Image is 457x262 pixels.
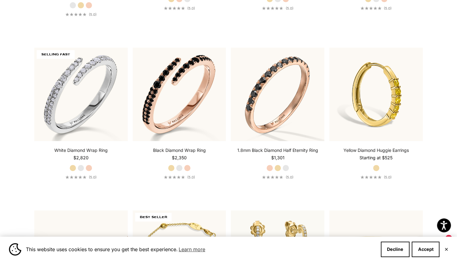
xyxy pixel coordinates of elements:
span: (5.0) [89,175,97,179]
a: 1.8mm Black Diamond Half Eternity Ring [237,147,318,153]
sale-price: $2,350 [172,155,187,161]
button: Close [444,247,448,251]
span: (5.0) [89,12,97,17]
sale-price: $2,820 [73,155,89,161]
a: 5.0 out of 5.0 stars(5.0) [360,6,392,11]
a: White Diamond Wrap Ring [54,147,108,153]
button: Decline [381,242,409,257]
span: BEST SELLER [135,213,172,221]
a: 5.0 out of 5.0 stars(5.0) [65,175,97,179]
img: #WhiteGold [34,48,128,141]
a: 5.0 out of 5.0 stars(5.0) [164,6,195,11]
div: 5.0 out of 5.0 stars [262,175,283,179]
img: Cookie banner [9,243,21,256]
div: 5.0 out of 5.0 stars [65,175,86,179]
div: 5.0 out of 5.0 stars [360,6,381,10]
span: SELLING FAST [37,50,75,59]
span: (5.0) [384,6,392,11]
a: Black Diamond Wrap Ring [153,147,206,153]
a: 5.0 out of 5.0 stars(5.0) [164,175,195,179]
div: 5.0 out of 5.0 stars [262,6,283,10]
a: 5.0 out of 5.0 stars(5.0) [65,12,97,17]
img: #RoseGold [133,48,226,141]
a: Yellow Diamond Huggie Earrings [343,147,409,153]
span: This website uses cookies to ensure you get the best experience. [26,245,376,254]
sale-price: Starting at $525 [359,155,393,161]
span: (5.0) [187,175,195,179]
span: (5.0) [285,175,293,179]
a: 5.0 out of 5.0 stars(5.0) [262,175,293,179]
div: 5.0 out of 5.0 stars [164,175,185,179]
img: #RoseGold [231,48,324,141]
img: #YellowGold [329,48,423,141]
span: (5.0) [384,175,392,179]
a: Learn more [178,245,206,254]
span: (5.0) [285,6,293,11]
div: 5.0 out of 5.0 stars [164,6,185,10]
button: Accept [412,242,439,257]
a: 5.0 out of 5.0 stars(5.0) [262,6,293,11]
a: 5.0 out of 5.0 stars(5.0) [360,175,392,179]
span: (5.0) [187,6,195,11]
div: 5.0 out of 5.0 stars [360,175,381,179]
div: 5.0 out of 5.0 stars [65,13,86,16]
sale-price: $1,301 [271,155,284,161]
